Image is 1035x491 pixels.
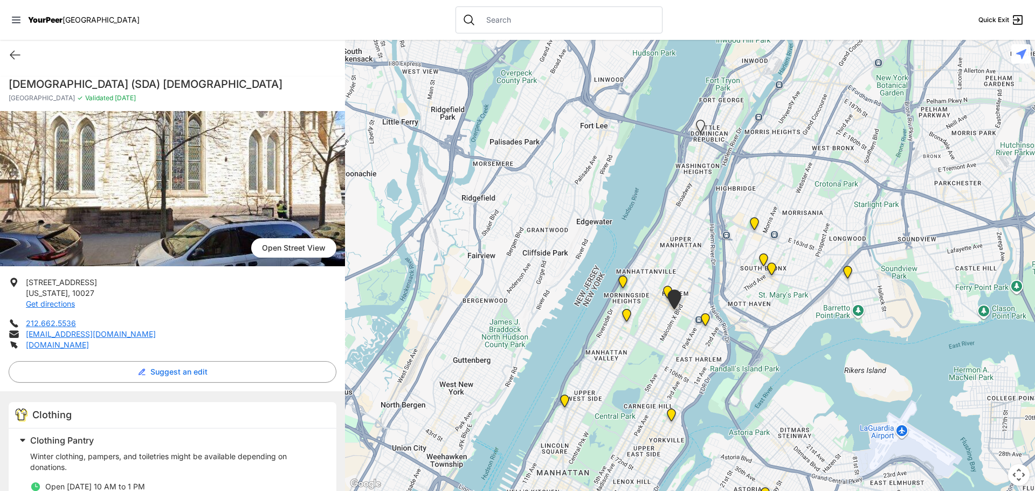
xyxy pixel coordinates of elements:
div: Main Location [699,313,712,330]
span: Open [DATE] 10 AM to 1 PM [45,482,145,491]
a: Open this area in Google Maps (opens a new window) [348,477,383,491]
div: Uptown/Harlem DYCD Youth Drop-in Center [661,286,674,303]
span: ✓ [77,94,83,102]
span: [GEOGRAPHIC_DATA] [9,94,75,102]
input: Search [480,15,655,25]
div: Avenue Church [665,409,678,426]
button: Suggest an edit [9,361,336,383]
a: Get directions [26,299,75,308]
img: Google [348,477,383,491]
div: The Bronx Pride Center [765,262,778,280]
a: YourPeer[GEOGRAPHIC_DATA] [28,17,140,23]
span: YourPeer [28,15,63,24]
button: Map camera controls [1008,464,1030,486]
p: Winter clothing, pampers, and toiletries might be available depending on donations. [30,451,323,473]
span: Quick Exit [978,16,1009,24]
h1: [DEMOGRAPHIC_DATA] (SDA) [DEMOGRAPHIC_DATA] [9,77,336,92]
div: The Bronx [757,253,770,271]
span: Clothing [32,409,72,420]
span: [GEOGRAPHIC_DATA] [63,15,140,24]
div: Manhattan [616,275,630,293]
span: [DATE] [113,94,136,102]
span: Open Street View [251,238,336,258]
span: Suggest an edit [150,366,208,377]
a: [EMAIL_ADDRESS][DOMAIN_NAME] [26,329,156,338]
span: [STREET_ADDRESS] [26,278,97,287]
div: South Bronx NeON Works [748,217,761,234]
span: Clothing Pantry [30,435,94,446]
a: [DOMAIN_NAME] [26,340,89,349]
a: Quick Exit [978,13,1024,26]
span: , [68,288,70,298]
span: 10027 [72,288,94,298]
div: The Cathedral Church of St. John the Divine [620,309,633,326]
span: [US_STATE] [26,288,68,298]
a: 212.662.5536 [26,319,76,328]
span: Validated [85,94,113,102]
div: La Sala Drop-In Center [694,120,707,137]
